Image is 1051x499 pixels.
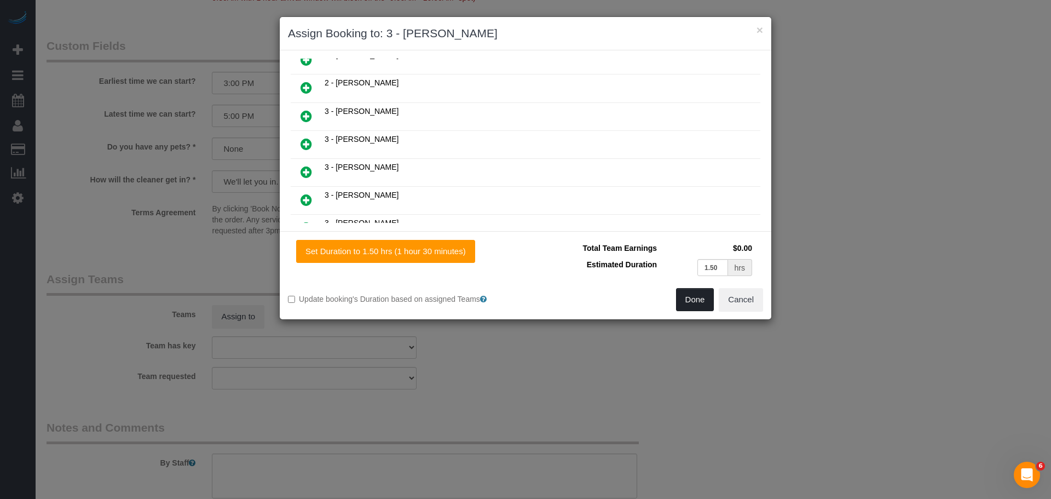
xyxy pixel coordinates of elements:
[1036,462,1045,471] span: 6
[728,259,752,276] div: hrs
[325,163,399,171] span: 3 - [PERSON_NAME]
[296,240,475,263] button: Set Duration to 1.50 hrs (1 hour 30 minutes)
[325,135,399,144] span: 3 - [PERSON_NAME]
[676,288,714,311] button: Done
[288,294,517,305] label: Update booking's Duration based on assigned Teams
[325,219,399,227] span: 3 - [PERSON_NAME]
[660,240,755,256] td: $0.00
[1014,462,1040,488] iframe: Intercom live chat
[325,78,399,87] span: 2 - [PERSON_NAME]
[587,260,657,269] span: Estimated Duration
[288,25,763,42] h3: Assign Booking to: 3 - [PERSON_NAME]
[288,296,295,303] input: Update booking's Duration based on assigned Teams
[325,107,399,116] span: 3 - [PERSON_NAME]
[719,288,763,311] button: Cancel
[757,24,763,36] button: ×
[325,191,399,199] span: 3 - [PERSON_NAME]
[534,240,660,256] td: Total Team Earnings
